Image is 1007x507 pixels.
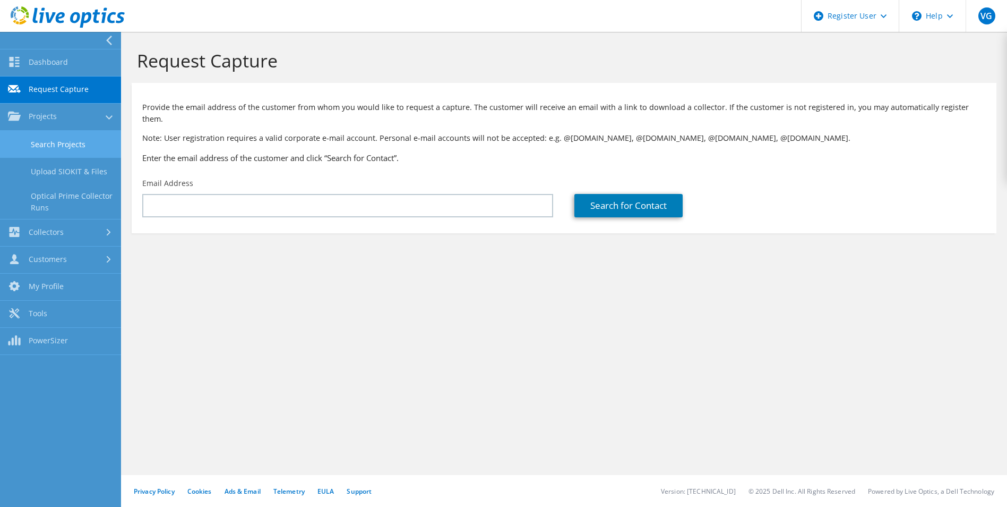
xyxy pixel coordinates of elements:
[142,178,193,189] label: Email Address
[225,487,261,496] a: Ads & Email
[317,487,334,496] a: EULA
[912,11,922,21] svg: \n
[142,152,986,164] h3: Enter the email address of the customer and click “Search for Contact”.
[142,102,986,125] p: Provide the email address of the customer from whom you would like to request a capture. The cust...
[347,487,372,496] a: Support
[134,487,175,496] a: Privacy Policy
[868,487,994,496] li: Powered by Live Optics, a Dell Technology
[574,194,683,217] a: Search for Contact
[187,487,212,496] a: Cookies
[142,132,986,144] p: Note: User registration requires a valid corporate e-mail account. Personal e-mail accounts will ...
[661,487,736,496] li: Version: [TECHNICAL_ID]
[137,49,986,72] h1: Request Capture
[273,487,305,496] a: Telemetry
[748,487,855,496] li: © 2025 Dell Inc. All Rights Reserved
[978,7,995,24] span: VG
